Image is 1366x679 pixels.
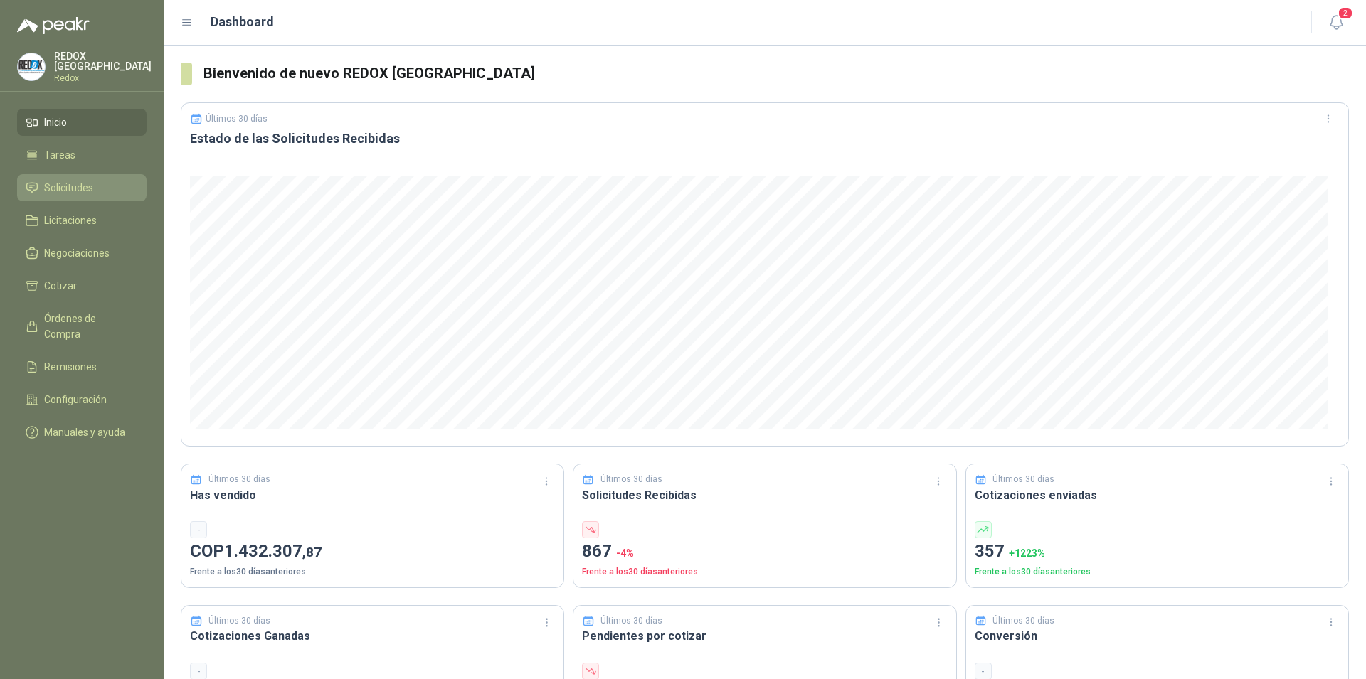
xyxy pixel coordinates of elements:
a: Manuales y ayuda [17,419,147,446]
p: Últimos 30 días [600,473,662,486]
h3: Pendientes por cotizar [582,627,947,645]
h3: Cotizaciones Ganadas [190,627,555,645]
p: Últimos 30 días [206,114,268,124]
span: Remisiones [44,359,97,375]
span: Solicitudes [44,180,93,196]
span: Manuales y ayuda [44,424,125,440]
p: Últimos 30 días [208,614,270,628]
a: Negociaciones [17,240,147,267]
h3: Bienvenido de nuevo REDOX [GEOGRAPHIC_DATA] [203,63,1349,85]
span: Órdenes de Compra [44,311,133,342]
p: Frente a los 30 días anteriores [190,565,555,579]
a: Cotizar [17,272,147,299]
p: Últimos 30 días [600,614,662,628]
p: REDOX [GEOGRAPHIC_DATA] [54,51,152,71]
span: 2 [1338,6,1353,20]
h1: Dashboard [211,12,274,32]
span: ,87 [302,544,322,560]
h3: Solicitudes Recibidas [582,486,947,504]
p: Frente a los 30 días anteriores [975,565,1340,579]
h3: Estado de las Solicitudes Recibidas [190,130,1340,147]
p: Redox [54,74,152,82]
a: Inicio [17,109,147,136]
span: 1.432.307 [224,541,322,561]
p: Últimos 30 días [992,473,1054,486]
span: + 1223 % [1009,547,1045,559]
span: Tareas [44,147,75,163]
a: Configuración [17,386,147,413]
a: Tareas [17,141,147,169]
a: Órdenes de Compra [17,305,147,348]
a: Solicitudes [17,174,147,201]
div: - [190,521,207,538]
span: Cotizar [44,278,77,294]
p: Últimos 30 días [992,614,1054,628]
span: -4 % [616,547,634,559]
p: 867 [582,538,947,565]
h3: Conversión [975,627,1340,645]
p: Frente a los 30 días anteriores [582,565,947,579]
p: Últimos 30 días [208,473,270,486]
a: Remisiones [17,353,147,380]
button: 2 [1323,10,1349,36]
h3: Has vendido [190,486,555,504]
span: Inicio [44,114,67,130]
span: Negociaciones [44,245,110,261]
span: Configuración [44,392,107,407]
span: Licitaciones [44,213,97,228]
p: 357 [975,538,1340,565]
p: COP [190,538,555,565]
img: Company Logo [18,53,45,80]
a: Licitaciones [17,207,147,234]
img: Logo peakr [17,17,90,34]
h3: Cotizaciones enviadas [975,486,1340,504]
